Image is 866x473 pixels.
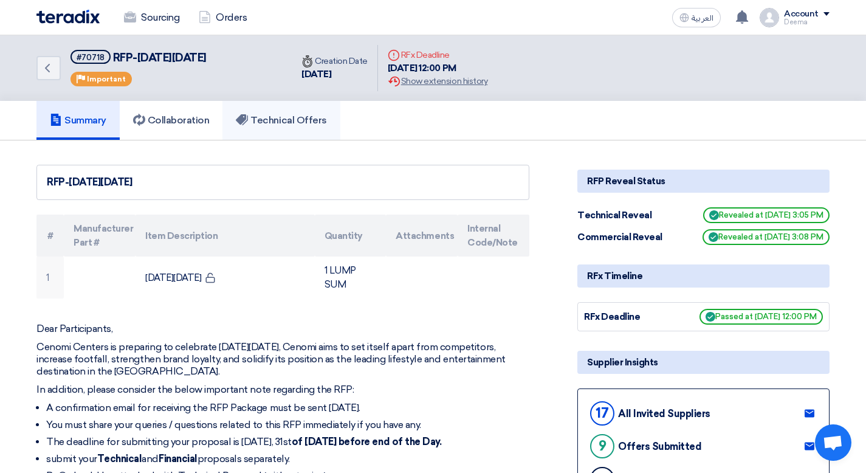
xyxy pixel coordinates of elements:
[87,75,126,83] span: Important
[136,215,314,257] th: Item Description
[590,434,614,458] div: 9
[386,215,458,257] th: Attachments
[315,215,387,257] th: Quantity
[36,215,64,257] th: #
[136,257,314,299] td: [DATE][DATE]
[618,408,710,419] div: All Invited Suppliers
[70,50,207,65] h5: RFP-Saudi National Day 2025
[236,114,326,126] h5: Technical Offers
[46,402,529,414] li: A confirmation email for receiving the RFP Package must be sent [DATE].
[222,101,340,140] a: Technical Offers
[388,61,487,75] div: [DATE] 12:00 PM
[133,114,210,126] h5: Collaboration
[784,19,830,26] div: Deema
[36,384,529,396] p: In addition, please consider the below important note regarding the RFP:
[36,10,100,24] img: Teradix logo
[46,419,529,431] li: You must share your queries / questions related to this RFP immediately if you have any.
[64,215,136,257] th: Manufacturer Part #
[36,101,120,140] a: Summary
[301,67,368,81] div: [DATE]
[388,49,487,61] div: RFx Deadline
[36,323,529,335] p: Dear Participants,
[584,310,675,324] div: RFx Deadline
[458,215,529,257] th: Internal Code/Note
[703,229,830,245] span: Revealed at [DATE] 3:08 PM
[590,401,614,426] div: 17
[120,101,223,140] a: Collaboration
[315,257,387,299] td: 1 LUMP SUM
[577,230,668,244] div: Commercial Reveal
[577,170,830,193] div: RFP Reveal Status
[46,436,529,448] li: The deadline for submitting your proposal is [DATE], 31st
[577,351,830,374] div: Supplier Insights
[46,453,529,465] li: submit your and proposals separately.
[159,453,198,464] strong: Financial
[97,453,142,464] strong: Technical
[292,436,442,447] strong: of [DATE] before end of the Day.
[703,207,830,223] span: Revealed at [DATE] 3:05 PM
[577,264,830,288] div: RFx Timeline
[189,4,256,31] a: Orders
[47,175,519,190] div: RFP-[DATE][DATE]
[36,257,64,299] td: 1
[113,51,207,64] span: RFP-[DATE][DATE]
[388,75,487,88] div: Show extension history
[114,4,189,31] a: Sourcing
[815,424,851,461] a: Open chat
[577,209,668,223] div: Technical Reveal
[672,8,721,27] button: العربية
[618,441,701,452] div: Offers Submitted
[36,341,529,378] p: Cenomi Centers is preparing to celebrate [DATE][DATE], Cenomi aims to set itself apart from compe...
[699,309,823,325] span: Passed at [DATE] 12:00 PM
[301,55,368,67] div: Creation Date
[760,8,779,27] img: profile_test.png
[692,14,713,22] span: العربية
[784,9,819,19] div: Account
[77,54,105,61] div: #70718
[50,114,106,126] h5: Summary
